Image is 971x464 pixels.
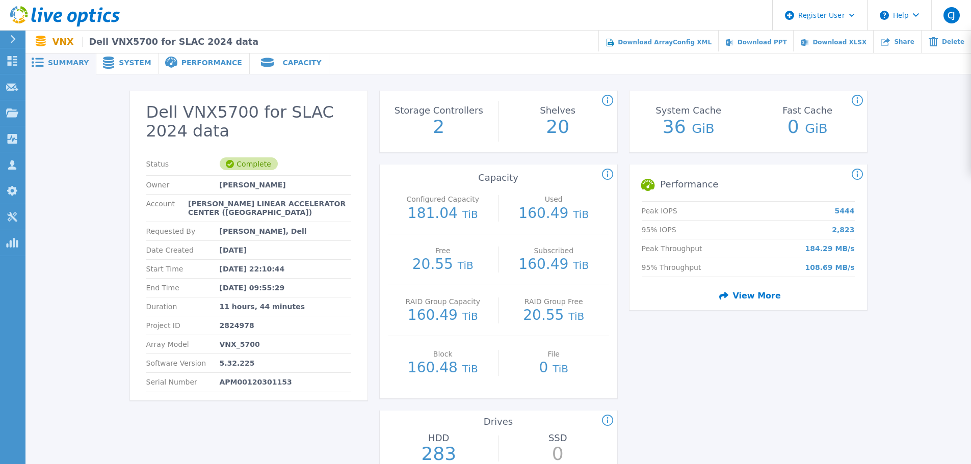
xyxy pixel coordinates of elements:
[832,226,854,234] p: 2,823
[119,59,151,66] span: System
[421,443,456,464] p: 283
[518,205,589,222] p: 160.49
[220,340,260,348] p: VNX_5700
[433,116,444,137] p: 2
[568,310,584,322] span: TiB
[618,39,712,46] span: Download ArrayConfig XML
[146,321,220,330] p: Project ID
[220,246,247,254] p: [DATE]
[220,265,285,273] p: [DATE] 22:10:44
[408,307,478,323] p: 160.49
[53,37,258,47] p: VNX
[534,247,573,256] h3: Subscribed
[48,59,89,66] span: Summary
[692,121,715,136] span: GiB
[553,363,568,375] span: TiB
[548,433,567,444] h3: SSD
[462,310,478,322] span: TiB
[146,181,220,189] p: Owner
[805,121,828,136] span: GiB
[573,208,589,221] span: TiB
[663,116,715,137] p: 36
[146,246,220,254] p: Date Created
[642,207,715,215] p: Peak IOPS
[406,297,480,307] h3: RAID Group Capacity
[220,303,305,311] p: 11 hours, 44 minutes
[539,360,568,376] p: 0
[523,307,584,323] p: 20.55
[188,200,351,216] p: [PERSON_NAME] LINEAR ACCELERATOR CENTER ([GEOGRAPHIC_DATA])
[458,259,474,271] span: TiB
[524,297,583,307] h3: RAID Group Free
[948,11,955,19] span: CJ
[540,105,575,116] h3: Shelves
[478,173,518,183] div: Capacity
[435,247,451,256] h3: Free
[220,157,278,170] div: Complete
[642,226,715,234] p: 95% IOPS
[146,284,220,292] p: End Time
[715,287,781,305] span: View More
[407,195,479,205] h3: Configured Capacity
[598,31,718,53] a: Download ArrayConfig XML
[462,208,478,221] span: TiB
[738,39,787,46] span: Download PPT
[428,433,449,444] h3: HDD
[546,116,569,137] p: 20
[642,244,715,253] p: Peak Throughput
[894,39,914,45] span: Share
[412,256,474,272] p: 20.55
[484,417,513,431] div: Drives
[782,105,832,116] h3: Fast Cache
[812,39,867,46] span: Download XLSX
[220,227,307,235] p: [PERSON_NAME], Dell
[146,340,220,348] p: Array Model
[146,265,220,273] p: Start Time
[408,360,478,376] p: 160.48
[220,321,254,330] p: 2824978
[788,116,828,137] p: 0
[462,363,478,375] span: TiB
[942,39,964,45] span: Delete
[805,244,855,253] p: 184.29 MB/s
[718,31,794,53] a: Download PPT
[146,378,220,386] p: Serial Number
[545,195,563,205] h3: Used
[181,59,242,66] span: Performance
[793,31,873,53] a: Download XLSX
[282,59,321,66] span: Capacity
[395,105,483,116] h3: Storage Controllers
[518,256,589,272] p: 160.49
[636,173,854,197] h2: Performance
[408,205,478,222] p: 181.04
[220,181,286,189] p: [PERSON_NAME]
[835,207,855,215] p: 5444
[146,200,189,216] p: Account
[805,263,855,271] p: 108.69 MB/s
[548,350,560,360] h3: File
[655,105,721,116] h3: System Cache
[146,303,220,311] p: Duration
[146,160,220,168] p: Status
[573,259,589,271] span: TiB
[552,443,564,464] p: 0
[146,103,351,141] h2: Dell VNX5700 for SLAC 2024 data
[433,350,453,360] h3: Block
[220,378,292,386] p: APM00120301153
[82,37,258,47] span: Dell VNX5700 for SLAC 2024 data
[642,263,715,271] p: 95% Throughput
[146,227,220,235] p: Requested By
[146,359,220,367] p: Software Version
[220,359,255,367] p: 5.32.225
[220,284,285,292] p: [DATE] 09:55:29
